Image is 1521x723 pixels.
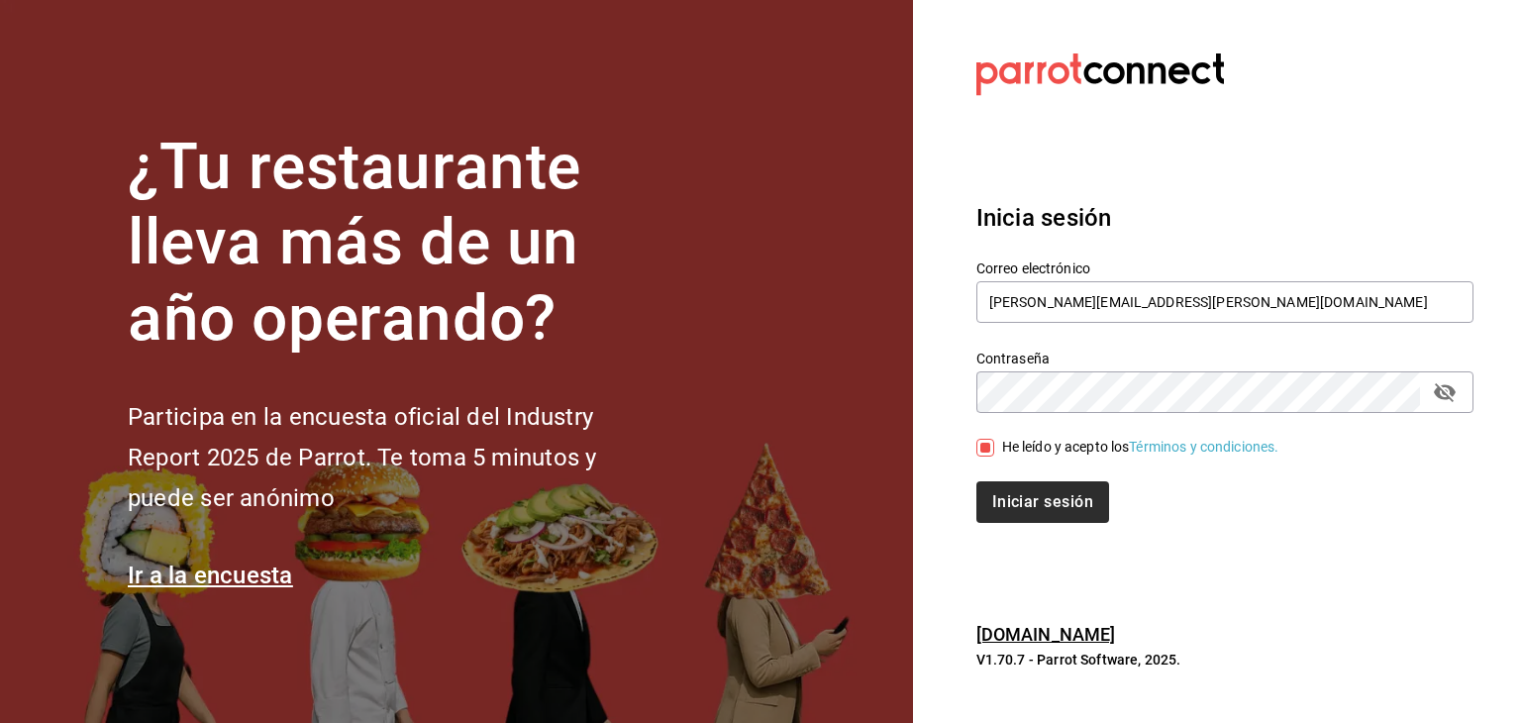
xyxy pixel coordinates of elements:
a: Ir a la encuesta [128,562,293,589]
button: passwordField [1428,375,1462,409]
a: Términos y condiciones. [1129,439,1278,455]
h1: ¿Tu restaurante lleva más de un año operando? [128,130,662,358]
label: Correo electrónico [976,260,1473,274]
input: Ingresa tu correo electrónico [976,281,1473,323]
h3: Inicia sesión [976,200,1473,236]
a: [DOMAIN_NAME] [976,624,1116,645]
button: Iniciar sesión [976,481,1109,523]
div: He leído y acepto los [1002,437,1279,458]
label: Contraseña [976,351,1473,364]
h2: Participa en la encuesta oficial del Industry Report 2025 de Parrot. Te toma 5 minutos y puede se... [128,397,662,518]
p: V1.70.7 - Parrot Software, 2025. [976,650,1473,670]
